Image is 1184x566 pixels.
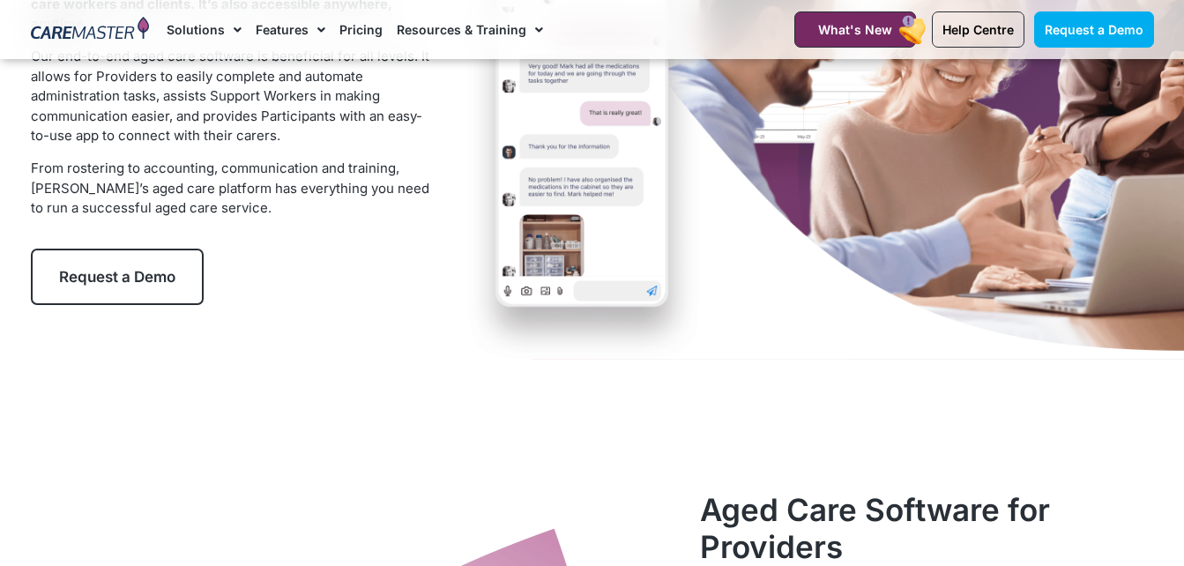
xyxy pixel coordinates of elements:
[1034,11,1154,48] a: Request a Demo
[31,17,150,43] img: CareMaster Logo
[31,48,429,144] span: Our end-to-end aged care software is beneficial for all levels. It allows for Providers to easily...
[31,160,429,216] span: From rostering to accounting, communication and training, [PERSON_NAME]’s aged care platform has ...
[794,11,916,48] a: What's New
[1045,22,1143,37] span: Request a Demo
[31,249,204,305] a: Request a Demo
[932,11,1024,48] a: Help Centre
[700,491,1153,565] h2: Aged Care Software for Providers
[818,22,892,37] span: What's New
[59,268,175,286] span: Request a Demo
[942,22,1014,37] span: Help Centre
